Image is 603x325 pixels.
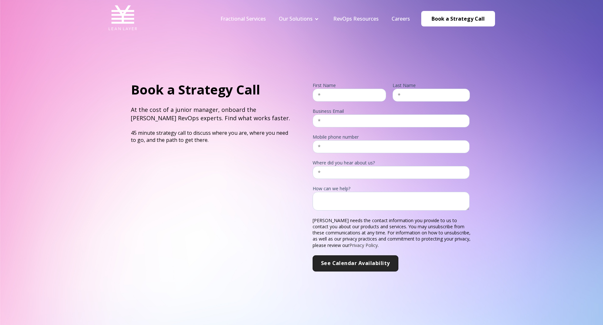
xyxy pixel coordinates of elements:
[131,106,291,122] h4: At the cost of a junior manager, onboard the [PERSON_NAME] RevOps experts. Find what works faster.
[313,217,472,248] p: [PERSON_NAME] needs the contact information you provide to us to contact you about our products a...
[393,82,472,89] legend: Last Name
[313,160,472,166] legend: Where did you hear about us?
[313,82,393,89] legend: First Name
[131,129,291,143] p: 45 minute strategy call to discuss where you are, where you need to go, and the path to get there.
[313,255,398,271] input: See Calendar Availability
[313,108,472,114] legend: Business Email
[108,3,137,32] img: Lean Layer Logo
[214,15,416,22] div: Navigation Menu
[313,134,472,140] legend: Mobile phone number
[392,15,410,22] a: Careers
[421,11,495,26] a: Book a Strategy Call
[220,15,266,22] a: Fractional Services
[349,242,378,248] a: Privacy Policy
[131,81,291,99] h1: Book a Strategy Call
[333,15,379,22] a: RevOps Resources
[279,15,313,22] a: Our Solutions
[313,185,472,192] legend: How can we help?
